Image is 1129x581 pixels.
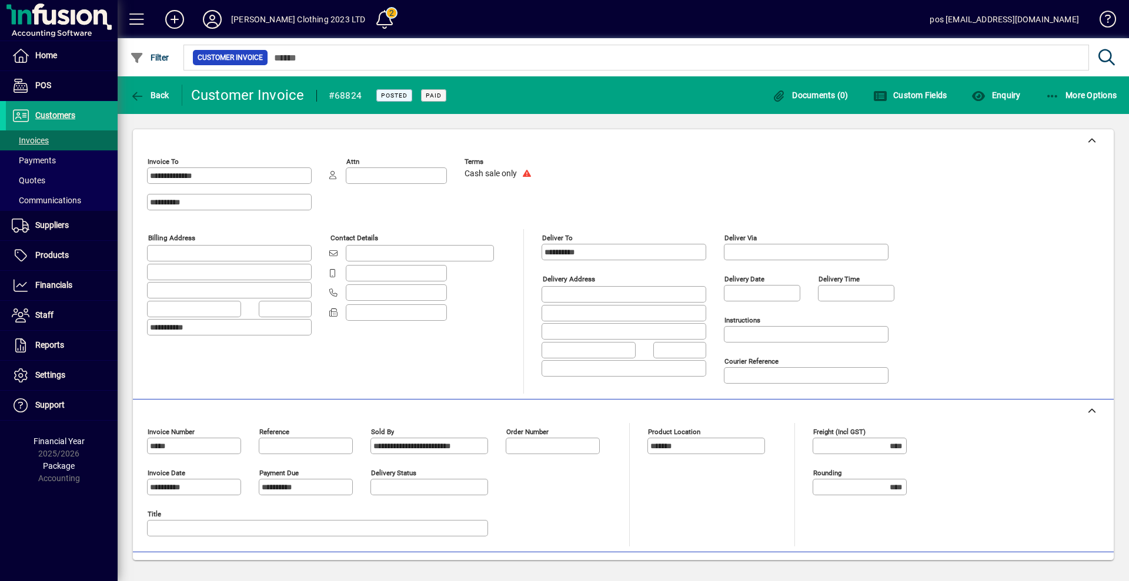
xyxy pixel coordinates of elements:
[127,47,172,68] button: Filter
[118,85,182,106] app-page-header-button: Back
[43,461,75,471] span: Package
[198,52,263,63] span: Customer Invoice
[12,156,56,165] span: Payments
[6,130,118,150] a: Invoices
[769,85,851,106] button: Documents (0)
[6,301,118,330] a: Staff
[35,80,51,90] span: POS
[191,86,305,105] div: Customer Invoice
[259,428,289,436] mat-label: Reference
[6,331,118,360] a: Reports
[506,428,549,436] mat-label: Order number
[971,90,1020,100] span: Enquiry
[346,157,359,166] mat-label: Attn
[35,280,72,290] span: Financials
[12,176,45,185] span: Quotes
[724,275,764,283] mat-label: Delivery date
[148,469,185,477] mat-label: Invoice date
[724,234,757,242] mat-label: Deliver via
[465,158,535,166] span: Terms
[648,428,700,436] mat-label: Product location
[6,361,118,390] a: Settings
[156,9,193,30] button: Add
[6,190,118,210] a: Communications
[35,51,57,60] span: Home
[873,90,947,100] span: Custom Fields
[1043,85,1120,106] button: More Options
[772,90,849,100] span: Documents (0)
[130,90,169,100] span: Back
[371,428,394,436] mat-label: Sold by
[1091,2,1114,41] a: Knowledge Base
[6,391,118,420] a: Support
[35,400,65,409] span: Support
[35,340,64,350] span: Reports
[193,9,231,30] button: Profile
[35,310,54,320] span: Staff
[930,10,1079,29] div: pos [EMAIL_ADDRESS][DOMAIN_NAME]
[148,157,179,166] mat-label: Invoice To
[542,234,573,242] mat-label: Deliver To
[6,41,118,70] a: Home
[724,357,779,365] mat-label: Courier Reference
[813,428,866,436] mat-label: Freight (incl GST)
[148,510,161,518] mat-label: Title
[35,370,65,380] span: Settings
[130,53,169,62] span: Filter
[6,150,118,170] a: Payments
[259,469,299,477] mat-label: Payment due
[6,271,118,300] a: Financials
[34,436,85,446] span: Financial Year
[1046,90,1117,100] span: More Options
[381,92,407,99] span: Posted
[6,241,118,270] a: Products
[35,220,69,230] span: Suppliers
[819,275,860,283] mat-label: Delivery time
[426,92,442,99] span: Paid
[12,136,49,145] span: Invoices
[6,71,118,100] a: POS
[465,169,517,179] span: Cash sale only
[35,110,75,120] span: Customers
[329,86,362,105] div: #68824
[6,170,118,190] a: Quotes
[148,428,195,436] mat-label: Invoice number
[870,85,950,106] button: Custom Fields
[35,250,69,260] span: Products
[371,469,416,477] mat-label: Delivery status
[127,85,172,106] button: Back
[12,196,81,205] span: Communications
[968,85,1023,106] button: Enquiry
[231,10,365,29] div: [PERSON_NAME] Clothing 2023 LTD
[6,211,118,240] a: Suppliers
[813,469,841,477] mat-label: Rounding
[724,316,760,324] mat-label: Instructions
